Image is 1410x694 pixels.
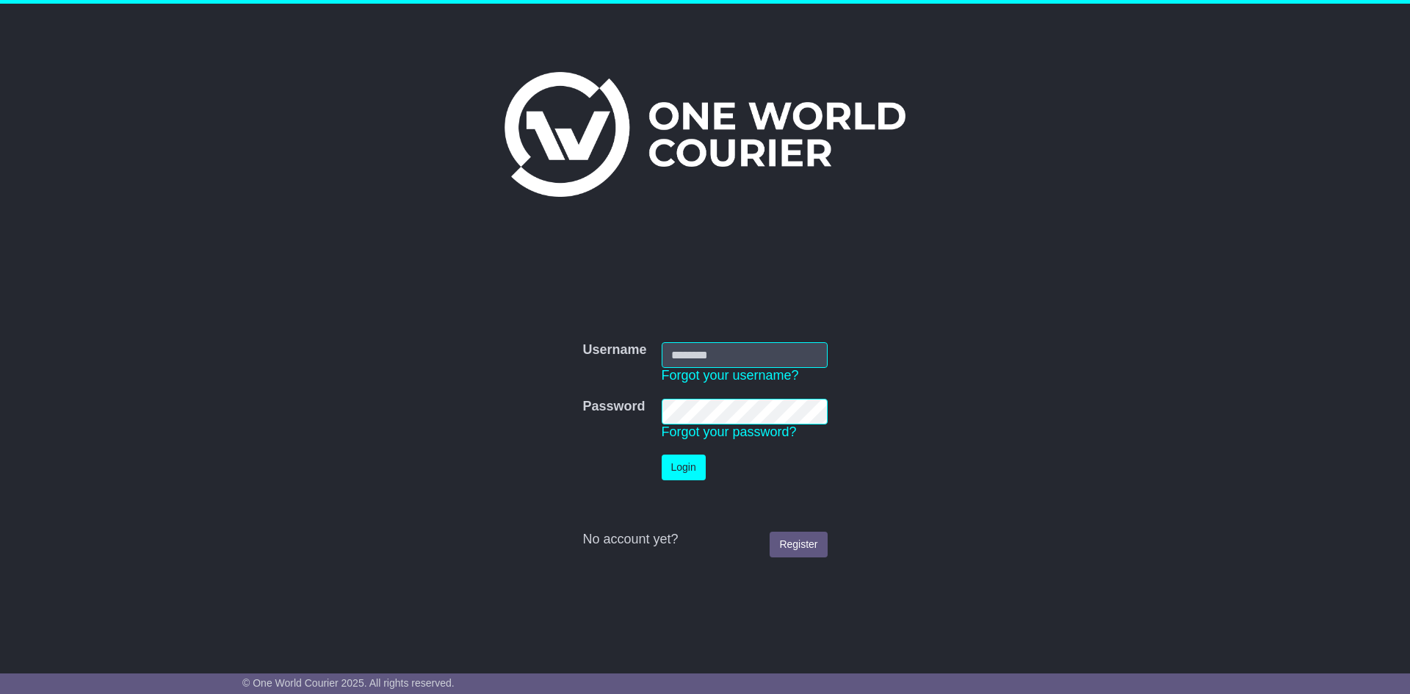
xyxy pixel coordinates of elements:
span: © One World Courier 2025. All rights reserved. [242,677,455,689]
a: Forgot your password? [662,424,797,439]
img: One World [505,72,905,197]
a: Forgot your username? [662,368,799,383]
button: Login [662,455,706,480]
label: Username [582,342,646,358]
div: No account yet? [582,532,827,548]
a: Register [770,532,827,557]
label: Password [582,399,645,415]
